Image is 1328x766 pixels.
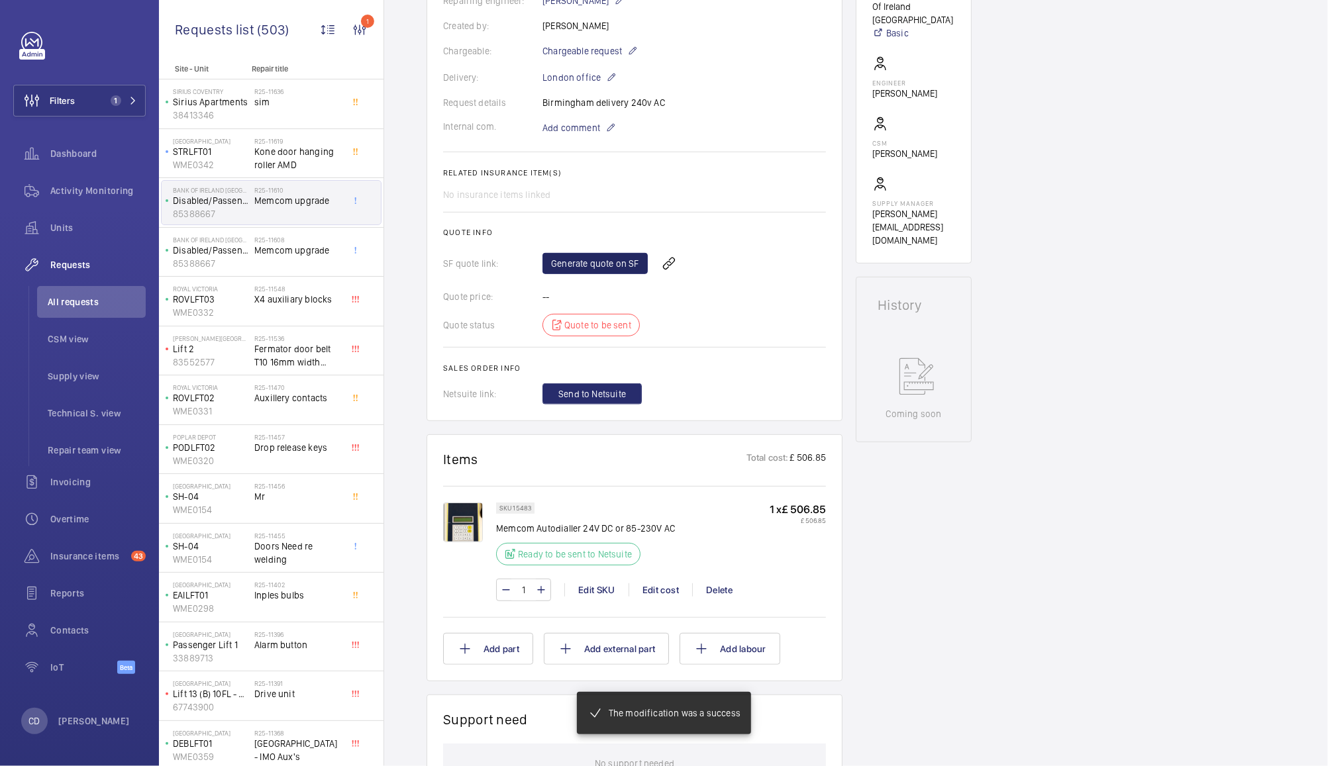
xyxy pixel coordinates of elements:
h2: R25-11402 [254,581,342,589]
p: [GEOGRAPHIC_DATA] [173,532,249,540]
p: [PERSON_NAME][GEOGRAPHIC_DATA] [173,334,249,342]
p: Bank Of Ireland [GEOGRAPHIC_DATA] [173,186,249,194]
button: Add external part [544,633,669,665]
p: SKU 15483 [499,506,531,510]
p: [GEOGRAPHIC_DATA] [173,630,249,638]
span: 43 [131,551,146,561]
p: 1 x £ 506.85 [770,503,826,516]
p: [PERSON_NAME] [58,714,130,728]
p: 83552577 [173,356,249,369]
span: Kone door hanging roller AMD [254,145,342,171]
h2: R25-11536 [254,334,342,342]
p: ROVLFT03 [173,293,249,306]
h1: History [878,299,950,312]
h2: R25-11636 [254,87,342,95]
span: Overtime [50,512,146,526]
h2: R25-11470 [254,383,342,391]
p: 38413346 [173,109,249,122]
span: Inples bulbs [254,589,342,602]
span: Dashboard [50,147,146,160]
span: Repair team view [48,444,146,457]
span: Auxillery contacts [254,391,342,405]
p: Bank Of Ireland [GEOGRAPHIC_DATA] [173,236,249,244]
p: 85388667 [173,257,249,270]
p: Passenger Lift 1 [173,638,249,651]
p: [GEOGRAPHIC_DATA] [173,729,249,737]
span: Memcom upgrade [254,244,342,257]
h2: R25-11455 [254,532,342,540]
h2: R25-11391 [254,679,342,687]
p: [PERSON_NAME] [872,87,937,100]
p: SH-04 [173,490,249,503]
p: 33889713 [173,651,249,665]
p: WME0298 [173,602,249,615]
h1: Support need [443,711,528,728]
p: CD [28,714,40,728]
h2: R25-11396 [254,630,342,638]
div: Edit SKU [564,583,629,597]
span: All requests [48,295,146,309]
span: Drop release keys [254,441,342,454]
div: Edit cost [629,583,692,597]
p: Royal Victoria [173,285,249,293]
p: [GEOGRAPHIC_DATA] [173,482,249,490]
span: Units [50,221,146,234]
span: [GEOGRAPHIC_DATA] - IMO Aux's [254,737,342,763]
p: 85388667 [173,207,249,220]
p: Disabled/Passenger Lift (2FLR) [173,194,249,207]
span: 1 [111,95,121,106]
div: Delete [692,583,746,597]
p: The modification was a success [609,706,741,720]
h1: Items [443,451,478,467]
span: sim [254,95,342,109]
p: EAILFT01 [173,589,249,602]
span: Requests [50,258,146,271]
p: WME0332 [173,306,249,319]
p: £ 506.85 [770,516,826,524]
span: Send to Netsuite [558,387,626,401]
p: STRLFT01 [173,145,249,158]
a: Generate quote on SF [542,253,648,274]
h2: R25-11457 [254,433,342,441]
span: Activity Monitoring [50,184,146,197]
p: [GEOGRAPHIC_DATA] [173,137,249,145]
span: Fermator door belt T10 16mm width 2100mm length [254,342,342,369]
button: Filters1 [13,85,146,117]
span: Beta [117,661,135,674]
p: Site - Unit [159,64,246,73]
span: IoT [50,661,117,674]
p: Disabled/Passenger Lift (2FLR) [173,244,249,257]
span: Requests list [175,21,257,38]
span: Technical S. view [48,407,146,420]
span: X4 auxiliary blocks [254,293,342,306]
h2: Sales order info [443,363,826,373]
img: -mIrsNtACA2Q8baf47Wm7pSVpSp3MbMcJAd3W3YqfUbtzXMe.png [443,503,483,542]
span: Memcom upgrade [254,194,342,207]
p: Sirius Coventry [173,87,249,95]
p: WME0154 [173,553,249,566]
span: Drive unit [254,687,342,700]
span: Insurance items [50,550,126,563]
p: Total cost: [747,451,789,467]
p: WME0342 [173,158,249,171]
h2: R25-11608 [254,236,342,244]
h2: Related insurance item(s) [443,168,826,177]
span: Mr [254,490,342,503]
p: £ 506.85 [789,451,826,467]
h2: R25-11456 [254,482,342,490]
p: [PERSON_NAME] [872,147,937,160]
p: WME0154 [173,503,249,516]
p: Lift 13 (B) 10FL - KL B [173,687,249,700]
p: Ready to be sent to Netsuite [518,548,632,561]
p: [GEOGRAPHIC_DATA] [173,581,249,589]
span: Filters [50,94,75,107]
span: Contacts [50,624,146,637]
p: 67743900 [173,700,249,714]
button: Add part [443,633,533,665]
button: Add labour [680,633,780,665]
p: Royal Victoria [173,383,249,391]
p: Poplar Depot [173,433,249,441]
h2: R25-11619 [254,137,342,145]
span: CSM view [48,332,146,346]
span: Invoicing [50,475,146,489]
